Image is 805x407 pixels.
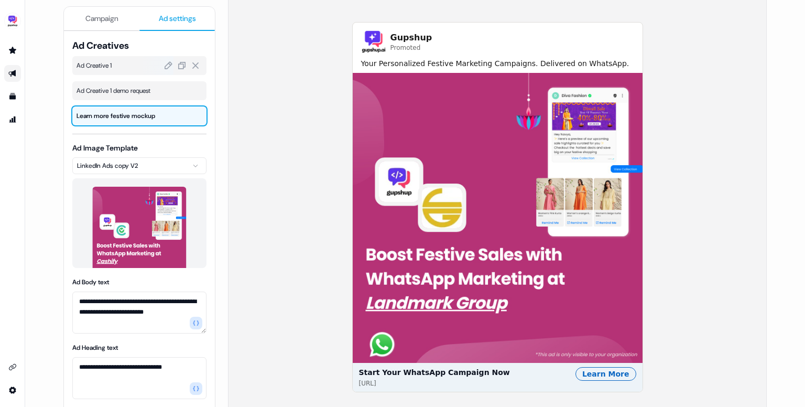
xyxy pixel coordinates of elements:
[4,88,21,105] a: Go to templates
[390,31,432,44] span: Gupshup
[77,60,202,71] span: Ad Creative 1
[72,344,118,352] label: Ad Heading text
[361,58,634,69] span: Your Personalized Festive Marketing Campaigns. Delivered on WhatsApp.
[77,111,202,121] span: Learn more festive mockup
[4,65,21,82] a: Go to outbound experience
[359,367,510,378] span: Start Your WhatsApp Campaign Now
[390,44,432,52] span: Promoted
[4,42,21,59] a: Go to prospects
[359,380,376,388] span: [URL]
[72,143,138,153] label: Ad Image Template
[575,367,636,381] div: Learn More
[4,359,21,376] a: Go to integrations
[159,13,196,24] span: Ad settings
[72,39,206,52] span: Ad Creatives
[4,382,21,399] a: Go to integrations
[72,278,109,286] label: Ad Body text
[353,73,643,392] button: Start Your WhatsApp Campaign Now[URL]Learn More
[4,111,21,128] a: Go to attribution
[85,13,118,24] span: Campaign
[77,85,202,96] span: Ad Creative 1 demo request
